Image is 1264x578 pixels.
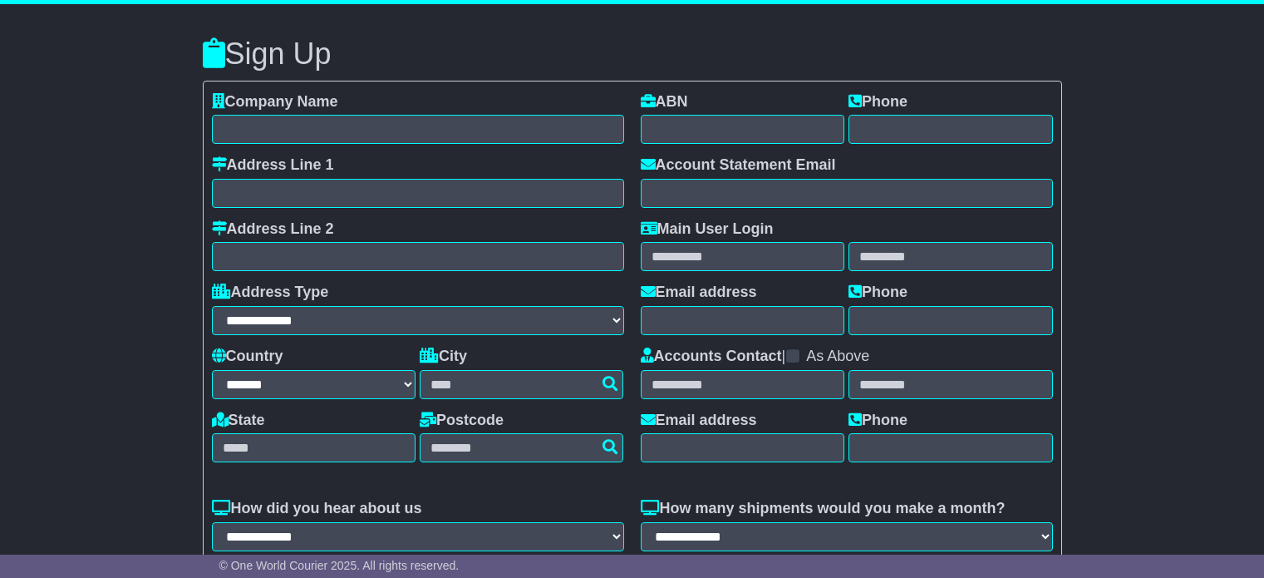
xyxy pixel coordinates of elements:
[641,500,1006,518] label: How many shipments would you make a month?
[848,284,907,302] label: Phone
[212,93,338,111] label: Company Name
[641,93,688,111] label: ABN
[420,348,467,366] label: City
[848,412,907,430] label: Phone
[212,412,265,430] label: State
[212,284,329,302] label: Address Type
[203,37,1062,71] h3: Sign Up
[219,559,460,572] span: © One World Courier 2025. All rights reserved.
[641,284,757,302] label: Email address
[212,348,283,366] label: Country
[848,93,907,111] label: Phone
[641,412,757,430] label: Email address
[212,500,422,518] label: How did you hear about us
[806,348,869,366] label: As Above
[641,348,782,366] label: Accounts Contact
[641,348,1053,370] div: |
[641,220,774,239] label: Main User Login
[212,156,334,175] label: Address Line 1
[212,220,334,239] label: Address Line 2
[420,412,504,430] label: Postcode
[641,156,836,175] label: Account Statement Email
